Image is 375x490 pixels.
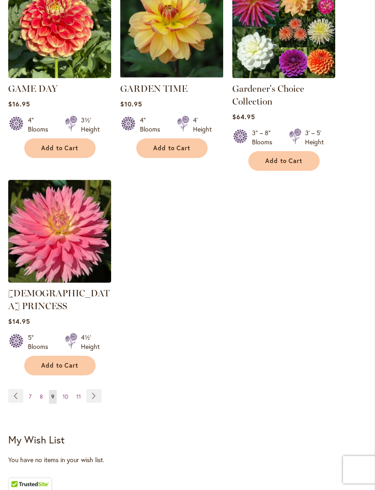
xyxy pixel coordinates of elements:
span: 10 [63,394,68,400]
a: 8 [37,390,45,404]
div: 4' Height [193,116,212,134]
a: [DEMOGRAPHIC_DATA] PRINCESS [8,288,110,312]
span: Add to Cart [41,145,79,153]
div: You have no items in your wish list. [8,456,367,465]
span: $14.95 [8,317,30,326]
div: 5" Blooms [28,333,54,352]
a: GAY PRINCESS [8,276,111,285]
span: $64.95 [232,113,255,121]
div: 3' – 5' Height [305,129,324,147]
button: Add to Cart [24,139,96,158]
iframe: Launch Accessibility Center [7,458,32,483]
div: 4" Blooms [28,116,54,134]
a: GAME DAY [8,72,111,80]
a: 7 [27,390,34,404]
div: 3½' Height [81,116,100,134]
span: 9 [51,394,54,400]
div: 4½' Height [81,333,100,352]
span: Add to Cart [41,362,79,370]
a: GAME DAY [8,84,58,95]
img: GAY PRINCESS [8,180,111,283]
a: 11 [74,390,83,404]
button: Add to Cart [24,356,96,376]
div: 3" – 8" Blooms [252,129,278,147]
button: Add to Cart [136,139,208,158]
a: Gardener's Choice Collection [232,84,304,107]
span: Add to Cart [153,145,191,153]
span: 8 [40,394,43,400]
span: $10.95 [120,100,142,109]
div: 4" Blooms [140,116,166,134]
a: GARDEN TIME [120,72,223,80]
button: Add to Cart [248,152,320,171]
a: 10 [60,390,70,404]
span: $16.95 [8,100,30,109]
a: Gardener's Choice Collection [232,72,335,80]
span: Add to Cart [265,158,303,165]
span: 11 [76,394,81,400]
strong: My Wish List [8,433,64,447]
a: GARDEN TIME [120,84,187,95]
span: 7 [29,394,32,400]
